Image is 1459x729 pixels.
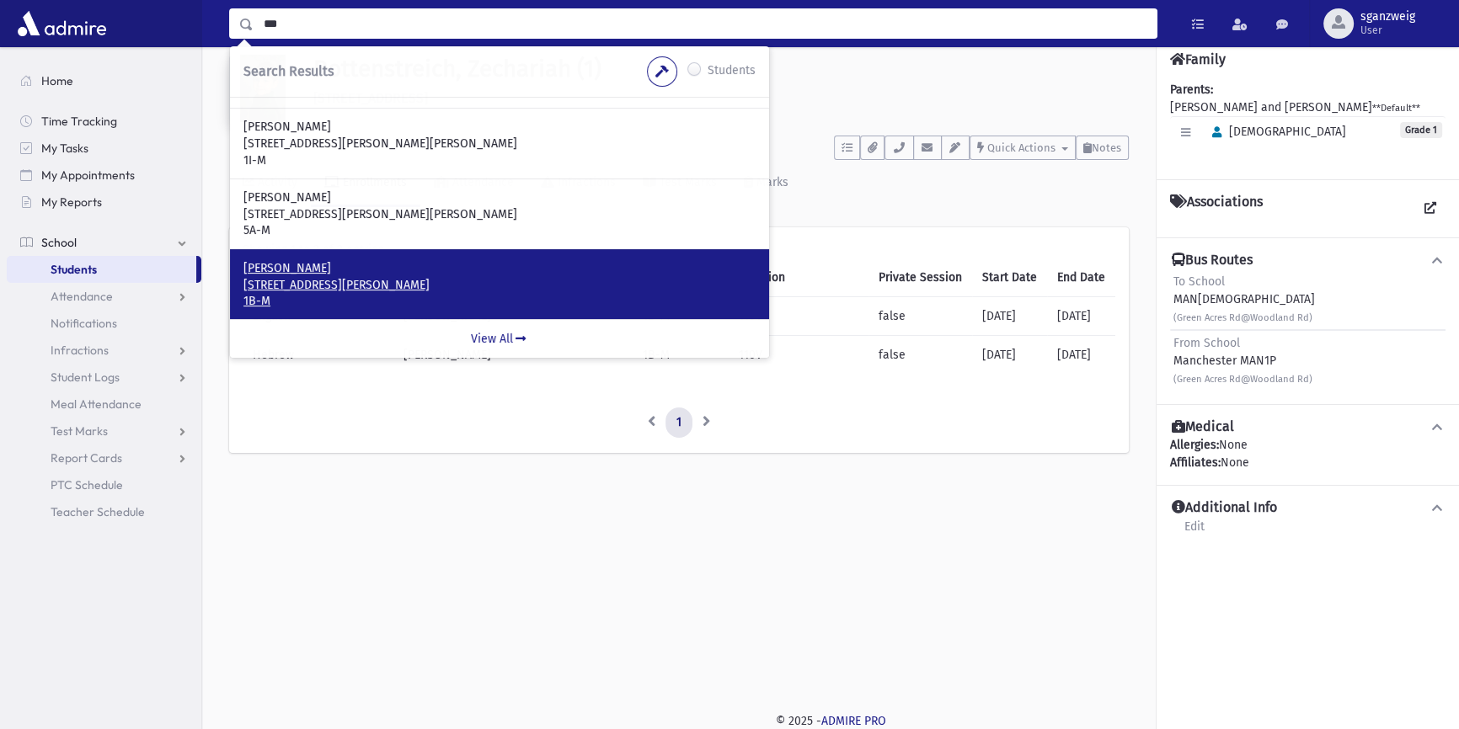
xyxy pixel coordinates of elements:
[243,119,756,168] a: [PERSON_NAME] [STREET_ADDRESS][PERSON_NAME][PERSON_NAME] 1I-M
[1173,336,1240,350] span: From School
[1360,24,1415,37] span: User
[243,222,756,239] p: 5A-M
[243,63,334,79] span: Search Results
[243,119,756,136] p: [PERSON_NAME]
[1170,436,1446,471] div: None
[1170,51,1226,67] h4: Family
[7,189,201,216] a: My Reports
[7,337,201,364] a: Infractions
[51,450,122,466] span: Report Cards
[1360,10,1415,24] span: sganzweig
[1172,499,1277,517] h4: Additional Info
[7,256,196,283] a: Students
[243,206,756,223] p: [STREET_ADDRESS][PERSON_NAME][PERSON_NAME]
[41,73,73,88] span: Home
[1205,125,1346,139] span: [DEMOGRAPHIC_DATA]
[41,194,102,210] span: My Reports
[1047,336,1115,375] td: [DATE]
[243,293,756,310] p: 1B-M
[7,229,201,256] a: School
[13,7,110,40] img: AdmirePro
[1170,499,1446,517] button: Additional Info
[7,108,201,135] a: Time Tracking
[7,135,201,162] a: My Tasks
[729,297,868,336] td: 110V
[51,343,109,358] span: Infractions
[868,336,972,375] td: false
[51,289,113,304] span: Attendance
[972,336,1047,375] td: [DATE]
[1173,334,1312,387] div: Manchester MAN1P
[243,152,756,169] p: 1I-M
[51,396,142,412] span: Meal Attendance
[7,162,201,189] a: My Appointments
[1172,252,1253,269] h4: Bus Routes
[972,297,1047,336] td: [DATE]
[1170,418,1446,436] button: Medical
[970,136,1076,160] button: Quick Actions
[7,310,201,337] a: Notifications
[243,189,756,206] p: [PERSON_NAME]
[7,418,201,444] a: Test Marks
[51,316,117,331] span: Notifications
[41,168,135,183] span: My Appointments
[821,714,886,728] a: ADMIRE PRO
[1173,273,1315,326] div: MAN[DEMOGRAPHIC_DATA]
[729,258,868,297] th: Location
[868,258,972,297] th: Private Session
[41,114,117,129] span: Time Tracking
[1173,274,1225,289] span: To School
[1076,136,1129,160] button: Notes
[7,391,201,418] a: Meal Attendance
[51,262,97,277] span: Students
[254,8,1157,39] input: Search
[708,61,756,82] label: Students
[1173,312,1312,323] small: (Green Acres Rd@Woodland Rd)
[987,141,1056,154] span: Quick Actions
[243,260,756,277] p: [PERSON_NAME]
[1170,252,1446,269] button: Bus Routes
[1400,122,1442,138] span: Grade 1
[51,477,123,492] span: PTC Schedule
[243,189,756,239] a: [PERSON_NAME] [STREET_ADDRESS][PERSON_NAME][PERSON_NAME] 5A-M
[729,336,868,375] td: 110V
[51,504,145,519] span: Teacher Schedule
[972,258,1047,297] th: Start Date
[665,407,692,438] a: 1
[1092,141,1121,154] span: Notes
[1415,194,1446,224] a: View all Associations
[7,283,201,310] a: Attendance
[51,370,120,385] span: Student Logs
[753,175,788,189] div: Marks
[1172,418,1234,436] h4: Medical
[230,319,769,358] a: View All
[243,136,756,152] p: [STREET_ADDRESS][PERSON_NAME][PERSON_NAME]
[41,235,77,250] span: School
[1170,82,1213,97] b: Parents:
[229,160,311,207] a: Activity
[7,498,201,525] a: Teacher Schedule
[1170,438,1219,452] b: Allergies:
[7,471,201,498] a: PTC Schedule
[1170,194,1263,224] h4: Associations
[51,423,108,439] span: Test Marks
[41,141,88,156] span: My Tasks
[1047,258,1115,297] th: End Date
[1170,455,1221,470] b: Affiliates:
[1047,297,1115,336] td: [DATE]
[1170,81,1446,166] div: [PERSON_NAME] and [PERSON_NAME]
[1184,517,1205,547] a: Edit
[7,444,201,471] a: Report Cards
[243,277,756,294] p: [STREET_ADDRESS][PERSON_NAME]
[243,260,756,310] a: [PERSON_NAME] [STREET_ADDRESS][PERSON_NAME] 1B-M
[1173,374,1312,385] small: (Green Acres Rd@Woodland Rd)
[7,67,201,94] a: Home
[7,364,201,391] a: Student Logs
[868,297,972,336] td: false
[1170,454,1446,471] div: None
